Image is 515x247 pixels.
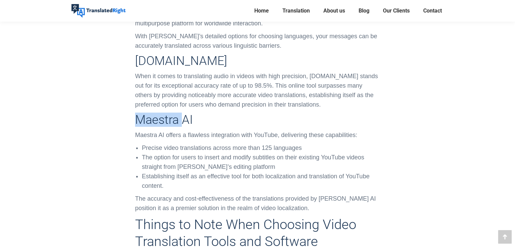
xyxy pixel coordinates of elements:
p: When it comes to translating audio in videos with high precision, [DOMAIN_NAME] stands out for it... [135,71,380,109]
a: Home [252,6,271,16]
a: About us [321,6,347,16]
span: Home [254,7,269,14]
h3: Maestra AI [135,113,380,127]
li: Establishing itself as an effective tool for both localization and translation of YouTube content. [142,172,380,190]
a: Blog [357,6,371,16]
h3: [DOMAIN_NAME] [135,54,380,68]
span: Translation [282,7,310,14]
p: The accuracy and cost-effectiveness of the translations provided by [PERSON_NAME] AI position it ... [135,194,380,213]
span: Blog [359,7,369,14]
p: Maestra AI offers a flawless integration with YouTube, delivering these capabilities: [135,130,380,140]
span: Contact [423,7,442,14]
img: Translated Right [71,4,126,18]
a: Our Clients [381,6,412,16]
span: Our Clients [383,7,410,14]
span: About us [323,7,345,14]
a: Contact [421,6,444,16]
li: The option for users to insert and modify subtitles on their existing YouTube videos straight fro... [142,153,380,172]
p: With [PERSON_NAME]’s detailed options for choosing languages, your messages can be accurately tra... [135,31,380,50]
li: Precise video translations across more than 125 languages [142,143,380,153]
a: Translation [280,6,312,16]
